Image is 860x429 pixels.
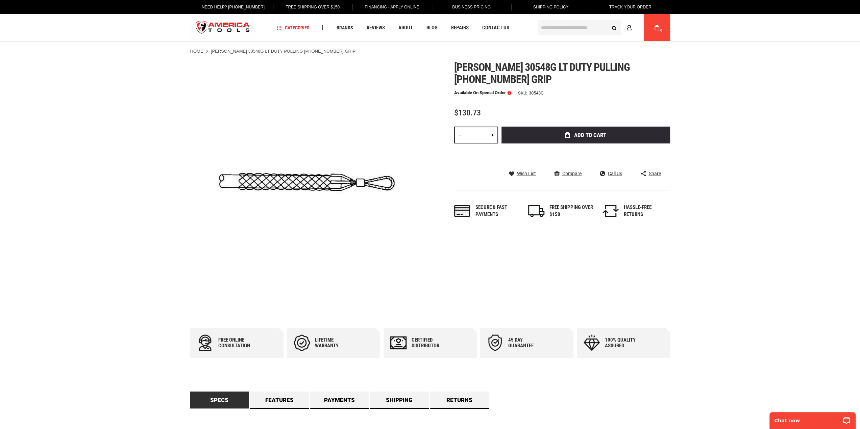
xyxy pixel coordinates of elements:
span: Reviews [366,25,385,30]
span: $130.73 [454,108,481,117]
a: 0 [650,14,663,41]
span: Share [648,171,661,176]
a: Brands [333,23,356,32]
a: store logo [190,15,256,41]
span: About [398,25,413,30]
span: Brands [336,25,353,30]
span: Add to Cart [574,132,606,138]
iframe: LiveChat chat widget [765,408,860,429]
strong: [PERSON_NAME] 30548G LT DUTY PULLING [PHONE_NUMBER] GRIP [211,49,355,54]
a: Repairs [448,23,471,32]
div: HASSLE-FREE RETURNS [624,204,668,218]
span: 0 [660,29,662,32]
img: payments [454,205,470,217]
a: Wish List [509,170,536,177]
span: [PERSON_NAME] 30548g lt duty pulling [PHONE_NUMBER] grip [454,61,630,86]
a: Contact Us [479,23,512,32]
span: Repairs [451,25,468,30]
span: Blog [426,25,437,30]
div: 30548G [529,91,544,95]
a: Features [250,392,309,408]
img: GREENLEE 30548G LT DUTY PULLING 33-03-017 GRIP [190,61,430,301]
a: Categories [274,23,312,32]
span: Contact Us [482,25,509,30]
a: Shipping [370,392,429,408]
a: Returns [430,392,489,408]
button: Add to Cart [501,127,670,143]
img: shipping [528,205,544,217]
span: Call Us [608,171,622,176]
a: Home [190,48,203,54]
a: Payments [310,392,369,408]
a: Compare [554,170,582,177]
button: Search [608,21,621,34]
span: Categories [277,25,309,30]
a: Blog [423,23,440,32]
div: Certified Distributor [412,337,452,349]
strong: SKU [518,91,529,95]
p: Available on Special Order [454,90,511,95]
img: America Tools [190,15,256,41]
span: Shipping Policy [533,5,569,9]
div: 100% quality assured [605,337,645,349]
a: Call Us [600,170,622,177]
div: Secure & fast payments [475,204,519,218]
a: Specs [190,392,249,408]
a: About [395,23,416,32]
span: Compare [562,171,582,176]
img: returns [603,205,619,217]
div: FREE SHIPPING OVER $150 [549,204,593,218]
div: Free online consultation [218,337,259,349]
div: Lifetime warranty [315,337,355,349]
iframe: Secure express checkout frame [500,145,671,165]
div: 45 day Guarantee [508,337,549,349]
span: Wish List [517,171,536,176]
a: Reviews [363,23,388,32]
